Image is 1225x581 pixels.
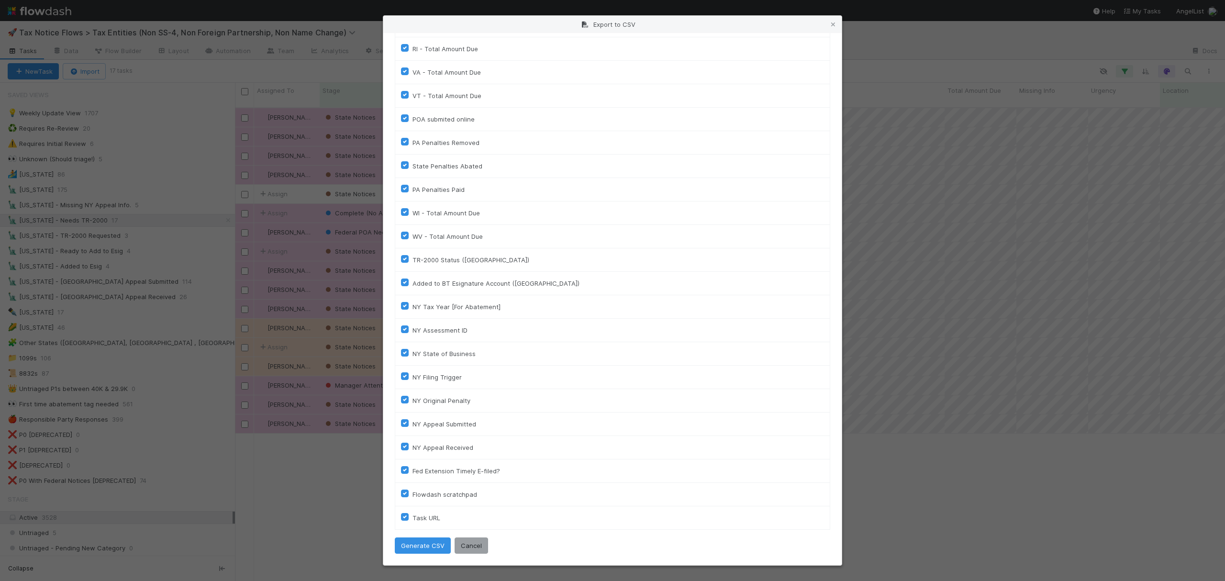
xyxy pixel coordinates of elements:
[412,348,476,359] label: NY State of Business
[412,512,440,524] label: Task URL
[395,537,451,554] button: Generate CSV
[412,489,477,500] label: Flowdash scratchpad
[412,207,480,219] label: WI - Total Amount Due
[412,395,470,406] label: NY Original Penalty
[412,90,481,101] label: VT - Total Amount Due
[412,254,529,266] label: TR-2000 Status ([GEOGRAPHIC_DATA])
[455,537,488,554] button: Cancel
[412,301,501,313] label: NY Tax Year [For Abatement]
[412,113,475,125] label: POA submited online
[412,442,473,453] label: NY Appeal Received
[412,418,476,430] label: NY Appeal Submitted
[412,231,483,242] label: WV - Total Amount Due
[412,324,468,336] label: NY Assessment ID
[412,184,465,195] label: PA Penalties Paid
[412,160,482,172] label: State Penalties Abated
[412,371,462,383] label: NY Filing Trigger
[412,67,481,78] label: VA - Total Amount Due
[412,278,579,289] label: Added to BT Esignature Account ([GEOGRAPHIC_DATA])
[412,137,479,148] label: PA Penalties Removed
[412,465,500,477] label: Fed Extension Timely E-filed?
[383,16,842,33] div: Export to CSV
[412,43,478,55] label: RI - Total Amount Due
